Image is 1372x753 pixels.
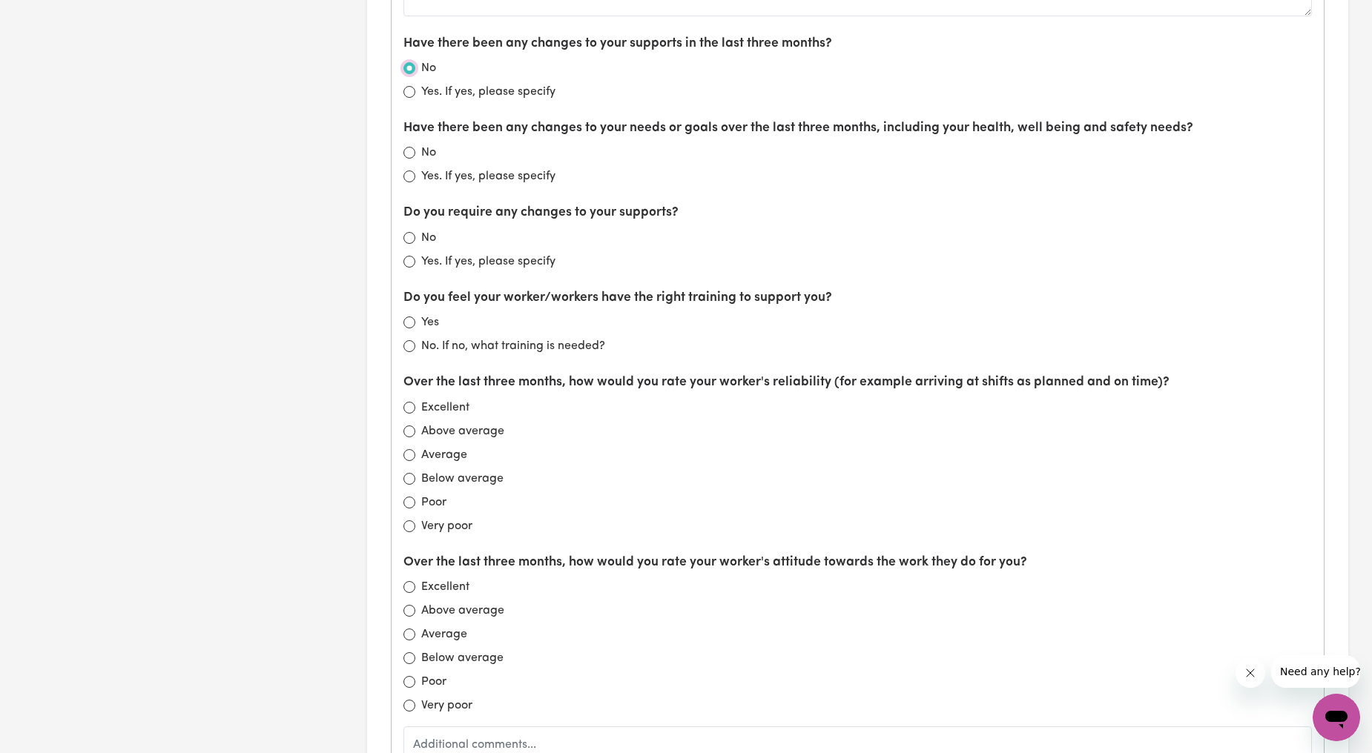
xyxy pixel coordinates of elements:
label: Do you feel your worker/workers have the right training to support you? [403,288,832,308]
label: Average [421,626,467,643]
label: Excellent [421,399,469,417]
label: Poor [421,673,446,691]
label: Yes [421,314,439,331]
label: Yes. If yes, please specify [421,167,555,185]
iframe: Button to launch messaging window [1313,694,1360,741]
label: Very poor [421,697,472,714]
label: Average [421,446,467,464]
label: Do you require any changes to your supports? [403,203,679,222]
label: No [421,59,436,77]
iframe: Message from company [1271,655,1360,688]
label: No. If no, what training is needed? [421,337,605,355]
label: Poor [421,494,446,511]
label: Above average [421,422,504,440]
label: Over the last three months, how would you rate your worker's reliability (for example arriving at... [403,373,1170,392]
label: No [421,144,436,162]
label: Very poor [421,517,472,535]
label: Yes. If yes, please specify [421,83,555,101]
span: Need any help? [9,10,90,22]
label: No [421,229,436,247]
label: Over the last three months, how would you rate your worker's attitude towards the work they do fo... [403,553,1027,572]
label: Below average [421,470,504,488]
label: Above average [421,602,504,620]
iframe: Close message [1236,658,1265,688]
label: Excellent [421,578,469,596]
label: Have there been any changes to your needs or goals over the last three months, including your hea... [403,119,1193,138]
label: Have there been any changes to your supports in the last three months? [403,34,832,53]
label: Below average [421,649,504,667]
label: Yes. If yes, please specify [421,253,555,271]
